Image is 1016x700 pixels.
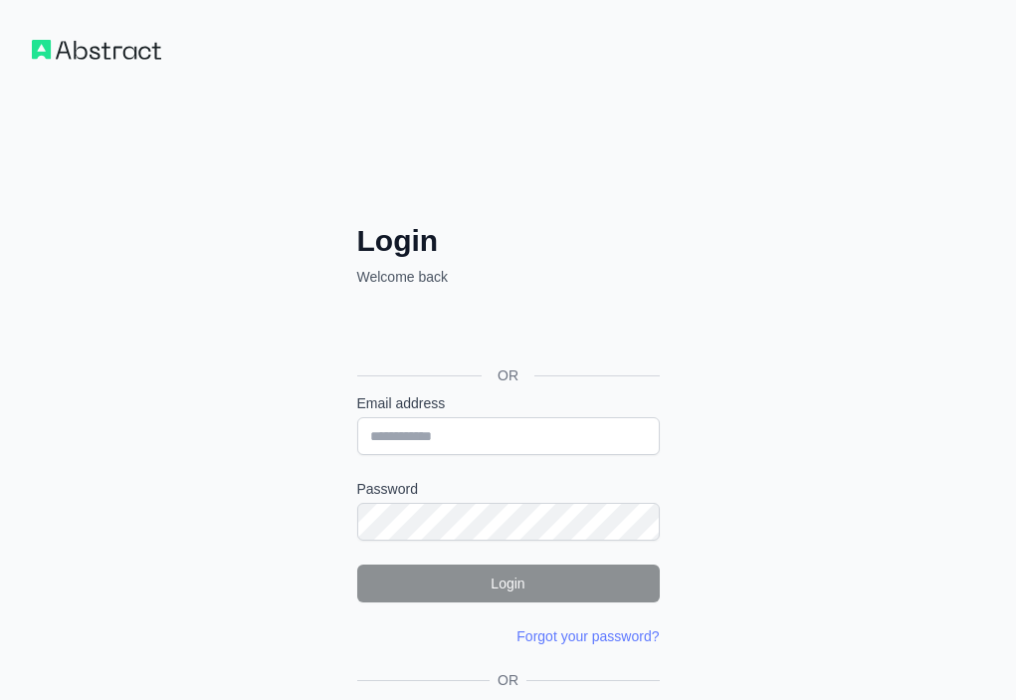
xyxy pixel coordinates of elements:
label: Email address [357,393,660,413]
iframe: Przycisk Zaloguj się przez Google [347,309,666,352]
label: Password [357,479,660,499]
h2: Login [357,223,660,259]
span: OR [490,670,526,690]
img: Workflow [32,40,161,60]
p: Welcome back [357,267,660,287]
a: Forgot your password? [516,628,659,644]
span: OR [482,365,534,385]
button: Login [357,565,660,602]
